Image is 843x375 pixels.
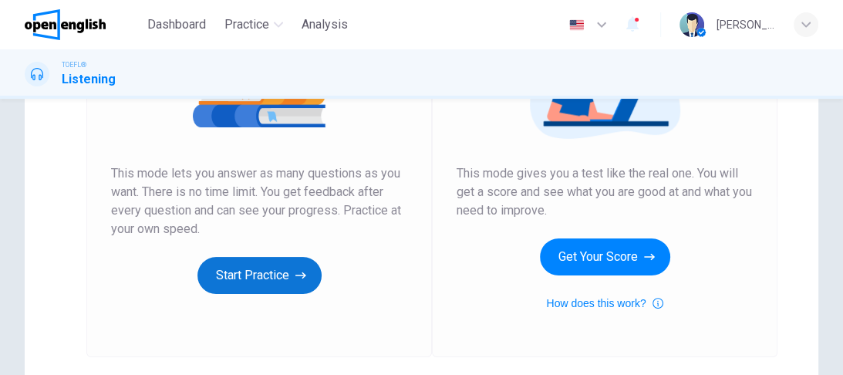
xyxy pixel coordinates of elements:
[540,238,670,275] button: Get Your Score
[295,11,354,39] button: Analysis
[25,9,106,40] img: OpenEnglish logo
[546,294,663,312] button: How does this work?
[218,11,289,39] button: Practice
[224,15,269,34] span: Practice
[717,15,775,34] div: [PERSON_NAME]
[567,19,586,31] img: en
[457,164,753,220] span: This mode gives you a test like the real one. You will get a score and see what you are good at a...
[62,59,86,70] span: TOEFL®
[25,9,141,40] a: OpenEnglish logo
[302,15,348,34] span: Analysis
[141,11,212,39] button: Dashboard
[679,12,704,37] img: Profile picture
[62,70,116,89] h1: Listening
[147,15,206,34] span: Dashboard
[197,257,322,294] button: Start Practice
[111,164,407,238] span: This mode lets you answer as many questions as you want. There is no time limit. You get feedback...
